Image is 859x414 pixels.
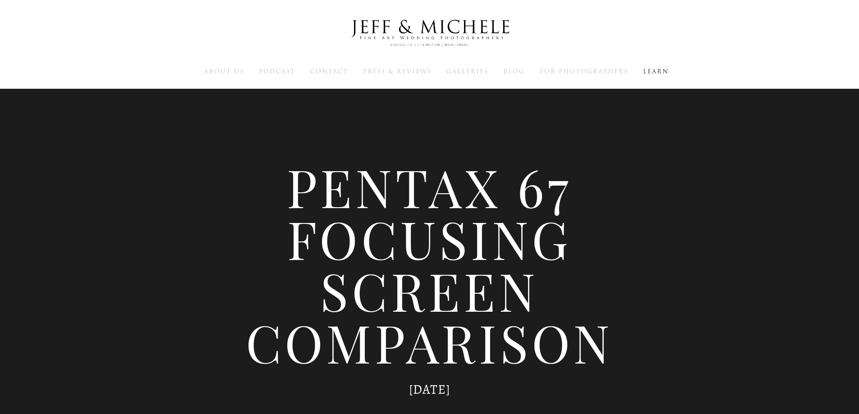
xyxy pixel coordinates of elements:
[310,67,348,76] span: Contact
[363,67,432,76] span: Press & Reviews
[540,67,628,75] a: For Photographers
[643,67,669,75] a: Learn
[340,11,520,55] img: Louisville Wedding Photographers - Jeff & Michele Wedding Photographers
[409,381,450,398] time: [DATE]
[259,67,295,76] span: Podcast
[259,67,295,75] a: Podcast
[643,67,669,76] span: Learn
[213,161,646,368] h1: Pentax 67 Focusing Screen Comparison
[503,67,525,75] a: Blog
[446,67,488,76] span: Galleries
[204,67,244,76] span: About Us
[503,67,525,76] span: Blog
[363,67,432,75] a: Press & Reviews
[310,67,348,75] a: Contact
[446,67,488,75] a: Galleries
[540,67,628,76] span: For Photographers
[204,67,244,75] a: About Us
